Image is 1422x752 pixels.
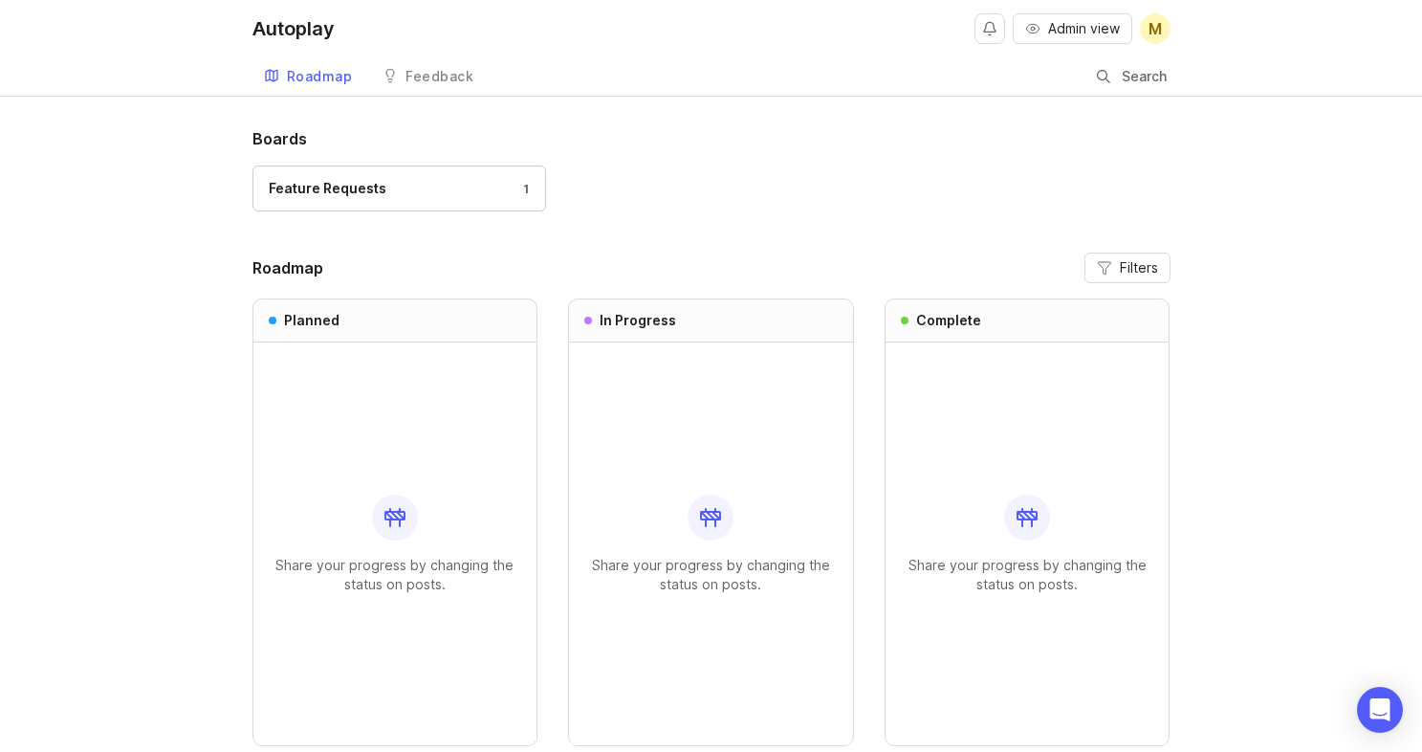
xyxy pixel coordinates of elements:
[1120,258,1158,277] span: Filters
[974,13,1005,44] button: Notifications
[1013,13,1132,44] button: Admin view
[269,556,522,594] p: Share your progress by changing the status on posts.
[584,556,838,594] p: Share your progress by changing the status on posts.
[600,311,676,330] h3: In Progress
[901,556,1154,594] p: Share your progress by changing the status on posts.
[287,70,353,83] div: Roadmap
[1048,19,1120,38] span: Admin view
[1084,253,1170,283] button: Filters
[1149,17,1162,40] span: M
[405,70,473,83] div: Feedback
[1357,687,1403,733] div: Open Intercom Messenger
[252,19,335,38] div: Autoplay
[916,311,981,330] h3: Complete
[284,311,339,330] h3: Planned
[252,256,323,279] h2: Roadmap
[371,57,485,97] a: Feedback
[514,181,530,197] div: 1
[1140,13,1170,44] button: M
[252,57,364,97] a: Roadmap
[252,166,546,211] a: Feature Requests1
[252,127,1170,150] h1: Boards
[269,178,386,199] div: Feature Requests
